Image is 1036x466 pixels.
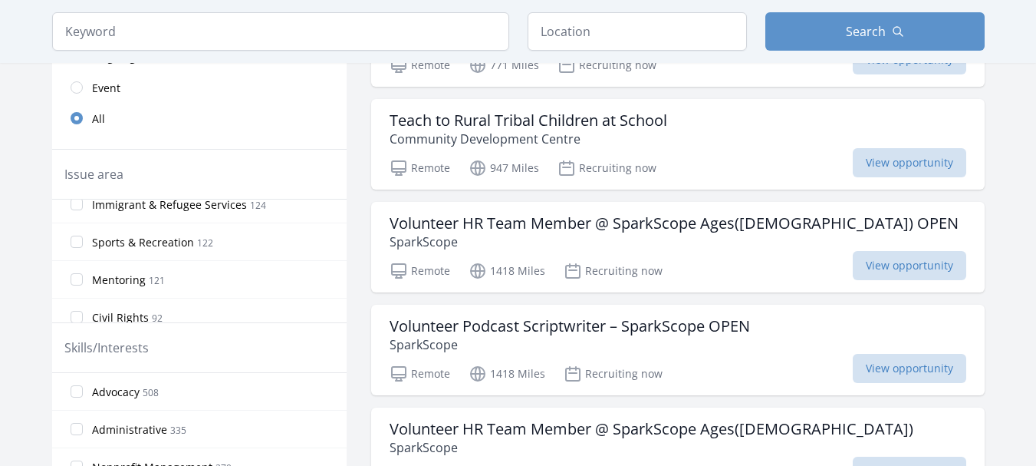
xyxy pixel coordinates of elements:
input: Administrative 335 [71,423,83,435]
h3: Volunteer Podcast Scriptwriter – SparkScope OPEN [390,317,750,335]
p: 947 Miles [469,159,539,177]
p: Recruiting now [557,159,656,177]
span: View opportunity [853,148,966,177]
span: View opportunity [853,251,966,280]
p: Recruiting now [564,365,663,383]
p: 1418 Miles [469,365,545,383]
span: Search [846,22,886,41]
a: Volunteer HR Team Member @ SparkScope Ages([DEMOGRAPHIC_DATA]) OPEN SparkScope Remote 1418 Miles ... [371,202,985,292]
p: 1418 Miles [469,262,545,280]
input: Advocacy 508 [71,385,83,398]
legend: Issue area [64,165,123,183]
p: SparkScope [390,438,913,457]
h3: Teach to Rural Tribal Children at School [390,111,667,130]
p: SparkScope [390,233,959,251]
input: Location [528,12,747,51]
legend: Skills/Interests [64,339,149,357]
span: 122 [197,236,213,250]
span: All [92,111,105,127]
input: Immigrant & Refugee Services 124 [71,198,83,210]
span: View opportunity [853,354,966,383]
input: Sports & Recreation 122 [71,236,83,248]
p: Remote [390,56,450,74]
span: Administrative [92,422,167,438]
span: Sports & Recreation [92,235,194,250]
span: 121 [149,274,165,287]
input: Mentoring 121 [71,273,83,286]
a: Volunteer Podcast Scriptwriter – SparkScope OPEN SparkScope Remote 1418 Miles Recruiting now View... [371,305,985,395]
span: Immigrant & Refugee Services [92,197,247,213]
span: 124 [250,199,266,212]
span: 508 [143,386,159,399]
input: Keyword [52,12,509,51]
p: 771 Miles [469,56,539,74]
a: Teach to Rural Tribal Children at School Community Development Centre Remote 947 Miles Recruiting... [371,99,985,190]
button: Search [765,12,985,51]
p: Recruiting now [564,262,663,280]
a: Event [52,72,347,103]
span: Event [92,81,120,96]
span: 92 [152,312,163,325]
h3: Volunteer HR Team Member @ SparkScope Ages([DEMOGRAPHIC_DATA]) OPEN [390,214,959,233]
span: Mentoring [92,273,146,288]
span: 335 [170,424,186,437]
p: Remote [390,365,450,383]
p: Remote [390,159,450,177]
p: SparkScope [390,335,750,354]
p: Remote [390,262,450,280]
p: Recruiting now [557,56,656,74]
input: Civil Rights 92 [71,311,83,323]
p: Community Development Centre [390,130,667,148]
a: All [52,103,347,134]
span: Civil Rights [92,310,149,326]
h3: Volunteer HR Team Member @ SparkScope Ages([DEMOGRAPHIC_DATA]) [390,420,913,438]
span: Advocacy [92,385,140,400]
